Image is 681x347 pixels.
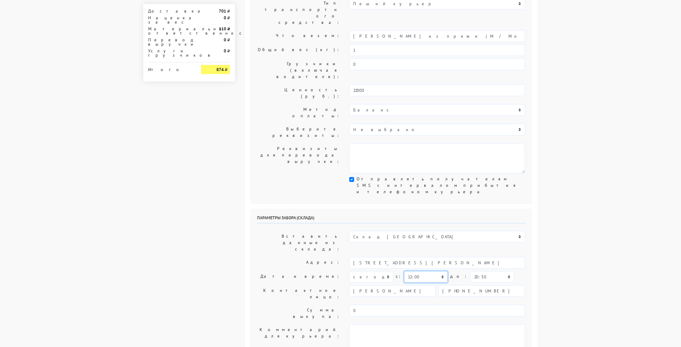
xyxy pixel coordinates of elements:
[144,38,197,46] div: Перевод выручки
[253,285,345,302] label: Контактное лицо:
[253,271,345,283] label: Дата и время:
[253,231,345,255] label: Вставить данные из склада:
[253,143,345,173] label: Реквизиты для перевода выручки:
[253,104,345,121] label: Метод оплаты:
[144,16,197,24] div: Наценка за вес
[219,26,226,32] strong: 110
[257,215,525,224] h6: Параметры забора (склада)
[144,9,197,13] div: Доставка
[216,67,224,72] strong: 874
[450,271,468,282] label: до:
[224,48,226,54] strong: 0
[357,176,525,195] label: Отправлять получателям SMS с интервалом прибытия и телефоном курьера
[148,65,192,72] div: Итого
[253,44,345,56] label: Общий вес (кг):
[253,305,345,322] label: Сумма выкупа:
[253,30,345,42] label: Что везем:
[144,27,197,35] div: Материальная ответственность
[253,257,345,269] label: Адрес:
[349,285,436,297] input: Имя
[396,271,402,282] label: c:
[253,85,345,102] label: Ценность (руб.):
[253,58,345,82] label: Грузчики (включая водителя):
[219,8,226,14] strong: 701
[438,285,525,297] input: Телефон
[144,49,197,57] div: Услуги грузчиков
[224,15,226,21] strong: 0
[224,37,226,43] strong: 0
[253,124,345,141] label: Выберите реквизиты:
